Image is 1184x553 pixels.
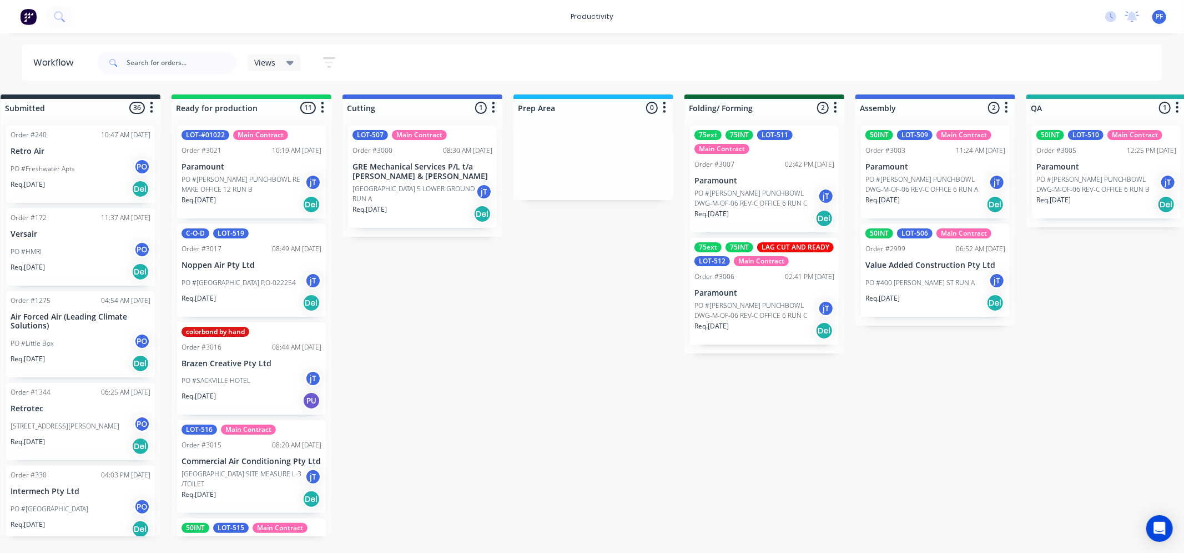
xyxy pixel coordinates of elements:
div: Del [132,263,149,281]
div: 11:37 AM [DATE] [101,213,150,223]
div: LOT-516 [182,425,217,435]
div: LOT-512 [694,256,730,266]
p: Paramount [694,288,834,298]
div: Del [132,520,149,538]
div: jT [818,300,834,317]
div: 75INT [725,242,753,252]
div: Del [132,355,149,372]
div: PO [134,333,150,350]
div: 06:52 AM [DATE] [956,244,1005,254]
div: Del [1157,196,1175,213]
div: PO [134,158,150,175]
div: 04:54 AM [DATE] [101,296,150,306]
div: PO [134,241,150,258]
p: Brazen Creative Pty Ltd [182,359,321,368]
p: Req. [DATE] [11,437,45,447]
div: 08:44 AM [DATE] [272,342,321,352]
div: 04:03 PM [DATE] [101,470,150,480]
div: Order #24010:47 AM [DATE]Retro AirPO #Freshwater AptsPOReq.[DATE]Del [6,126,155,203]
div: Workflow [33,56,79,69]
div: Order #127504:54 AM [DATE]Air Forced Air (Leading Climate Solutions)PO #Little BoxPOReq.[DATE]Del [6,291,155,378]
p: PO #[PERSON_NAME] PUNCHBOWL RE MAKE OFFICE 12 RUN B [182,175,305,195]
span: PF [1156,12,1163,22]
p: Req. [DATE] [352,205,387,215]
p: PO #[GEOGRAPHIC_DATA] P.O-022254 [182,278,296,288]
p: PO #[PERSON_NAME] PUNCHBOWL DWG-M-OF-06 REV-C OFFICE 6 RUN C [694,188,818,208]
div: jT [305,469,321,485]
p: PO #SACKVILLE HOTEL [182,376,250,386]
p: Req. [DATE] [11,180,45,190]
div: Main Contract [734,256,789,266]
div: Order #330 [11,470,47,480]
span: Views [254,57,275,68]
div: Order #3016 [182,342,221,352]
p: [GEOGRAPHIC_DATA] 5 LOWER GROUND RUN A [352,184,476,204]
div: 50INT [865,228,893,238]
p: Req. [DATE] [182,195,216,205]
div: jT [476,183,492,200]
p: Value Added Construction Pty Ltd [865,261,1005,270]
div: LOT-511 [757,130,793,140]
div: Order #1275 [11,296,51,306]
div: LOT-#01022Main ContractOrder #302110:19 AM [DATE]ParamountPO #[PERSON_NAME] PUNCHBOWL RE MAKE OFF... [177,126,326,218]
div: Order #2999 [865,244,905,254]
div: Del [986,294,1004,312]
div: Order #3015 [182,440,221,450]
div: 08:49 AM [DATE] [272,244,321,254]
div: LOT-507Main ContractOrder #300008:30 AM [DATE]GRE Mechanical Services P/L t/a [PERSON_NAME] & [PE... [348,126,497,228]
div: LOT-516Main ContractOrder #301508:20 AM [DATE]Commercial Air Conditioning Pty Ltd[GEOGRAPHIC_DATA... [177,420,326,513]
div: 50INT [865,130,893,140]
p: Req. [DATE] [182,293,216,303]
div: 75ext75INTLAG CUT AND READYLOT-512Main ContractOrder #300602:41 PM [DATE]ParamountPO #[PERSON_NAM... [690,238,839,345]
p: Paramount [1036,162,1176,172]
div: Del [815,322,833,340]
div: Order #134406:25 AM [DATE]Retrotec[STREET_ADDRESS][PERSON_NAME]POReq.[DATE]Del [6,383,155,460]
div: 08:30 AM [DATE] [443,146,492,156]
div: jT [305,272,321,289]
p: Req. [DATE] [11,354,45,364]
div: 75ext75INTLOT-511Main ContractOrder #300702:42 PM [DATE]ParamountPO #[PERSON_NAME] PUNCHBOWL DWG-... [690,126,839,232]
div: jT [305,370,321,387]
p: [GEOGRAPHIC_DATA] SITE MEASURE L-3 /TOILET [182,469,305,489]
div: 50INT [182,523,209,533]
p: Noppen Air Pty Ltd [182,261,321,270]
div: LOT-506 [897,228,933,238]
div: 02:42 PM [DATE] [785,160,834,170]
div: Del [473,205,491,223]
p: Intermech Pty Ltd [11,487,150,496]
p: Versair [11,230,150,239]
p: Req. [DATE] [694,209,729,219]
p: PO #[PERSON_NAME] PUNCHBOWL DWG-M-OF-06 REV-C OFFICE 6 RUN B [1036,175,1160,195]
p: PO #[PERSON_NAME] PUNCHBOWL DWG-M-OF-06 REV-C OFFICE 6 RUN A [865,175,989,195]
p: Commercial Air Conditioning Pty Ltd [182,457,321,466]
p: PO #[PERSON_NAME] PUNCHBOWL DWG-M-OF-06 REV-C OFFICE 6 RUN C [694,301,818,321]
div: Main Contract [694,144,749,154]
div: jT [305,174,321,191]
div: Order #3000 [352,146,392,156]
div: Del [132,180,149,198]
div: LOT-510 [1068,130,1104,140]
div: colorbond by hand [182,327,249,337]
div: jT [989,272,1005,289]
p: PO #Little Box [11,338,54,348]
div: Del [132,437,149,455]
div: Main Contract [1107,130,1162,140]
div: LOT-515 [213,523,249,533]
div: Main Contract [221,425,276,435]
div: Order #3007 [694,160,734,170]
div: Del [815,210,833,227]
p: GRE Mechanical Services P/L t/a [PERSON_NAME] & [PERSON_NAME] [352,162,492,181]
div: PO [134,416,150,432]
p: Req. [DATE] [1036,195,1071,205]
div: colorbond by handOrder #301608:44 AM [DATE]Brazen Creative Pty LtdPO #SACKVILLE HOTELjTReq.[DATE]PU [177,322,326,415]
div: LOT-#01022 [182,130,229,140]
div: 75ext [694,130,722,140]
div: 10:47 AM [DATE] [101,130,150,140]
p: Paramount [865,162,1005,172]
div: 75ext [694,242,722,252]
div: 50INTLOT-506Main ContractOrder #299906:52 AM [DATE]Value Added Construction Pty LtdPO #400 [PERSO... [861,224,1010,317]
div: Main Contract [233,130,288,140]
div: Del [303,490,320,508]
div: jT [818,188,834,205]
p: Req. [DATE] [182,391,216,401]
